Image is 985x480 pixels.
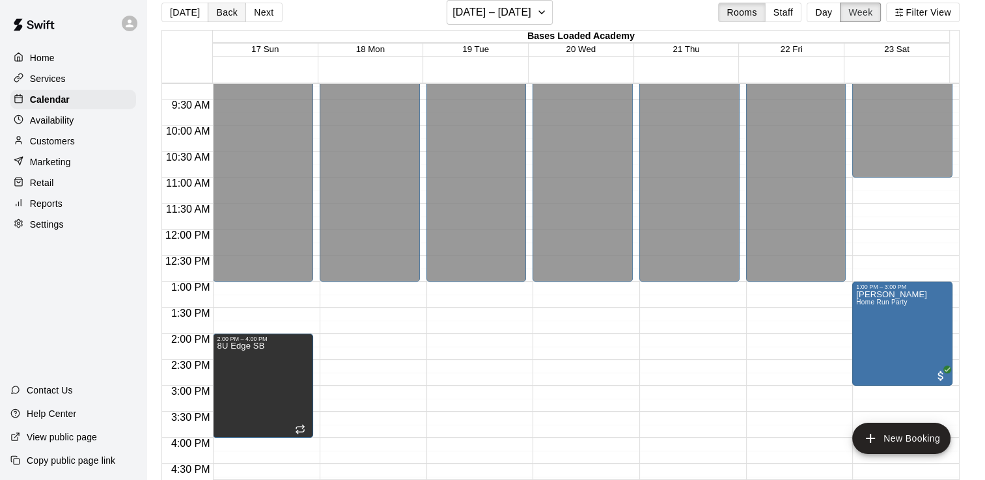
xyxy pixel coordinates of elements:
[168,360,214,371] span: 2:30 PM
[27,384,73,397] p: Contact Us
[765,3,802,22] button: Staff
[162,256,213,267] span: 12:30 PM
[10,173,136,193] a: Retail
[886,3,959,22] button: Filter View
[10,215,136,234] a: Settings
[30,51,55,64] p: Home
[163,204,214,215] span: 11:30 AM
[452,3,531,21] h6: [DATE] – [DATE]
[934,369,947,382] span: All customers have paid
[30,218,64,231] p: Settings
[781,44,803,54] button: 22 Fri
[213,334,313,438] div: 2:00 PM – 4:00 PM: 8U Edge SB
[251,44,279,54] button: 17 Sun
[163,178,214,189] span: 11:00 AM
[673,44,699,54] button: 21 Thu
[162,230,213,241] span: 12:00 PM
[168,438,214,449] span: 4:00 PM
[852,282,952,386] div: 1:00 PM – 3:00 PM: Cameron Williams
[168,464,214,475] span: 4:30 PM
[718,3,765,22] button: Rooms
[30,93,70,106] p: Calendar
[856,299,908,306] span: Home Run Party
[27,431,97,444] p: View public page
[168,308,214,319] span: 1:30 PM
[168,282,214,293] span: 1:00 PM
[10,111,136,130] a: Availability
[30,114,74,127] p: Availability
[168,386,214,397] span: 3:00 PM
[208,3,246,22] button: Back
[10,48,136,68] a: Home
[27,407,76,420] p: Help Center
[245,3,282,22] button: Next
[356,44,385,54] button: 18 Mon
[169,100,214,111] span: 9:30 AM
[217,336,309,342] div: 2:00 PM – 4:00 PM
[168,412,214,423] span: 3:30 PM
[163,152,214,163] span: 10:30 AM
[30,155,71,168] p: Marketing
[10,152,136,172] a: Marketing
[27,454,115,467] p: Copy public page link
[884,44,909,54] button: 23 Sat
[30,72,66,85] p: Services
[10,194,136,213] a: Reports
[840,3,881,22] button: Week
[852,423,950,454] button: add
[163,126,214,137] span: 10:00 AM
[462,44,489,54] button: 19 Tue
[161,3,208,22] button: [DATE]
[856,284,949,290] div: 1:00 PM – 3:00 PM
[30,135,75,148] p: Customers
[30,197,62,210] p: Reports
[168,334,214,345] span: 2:00 PM
[807,3,840,22] button: Day
[213,31,949,43] div: Bases Loaded Academy
[295,424,305,434] span: Recurring event
[566,44,596,54] button: 20 Wed
[10,131,136,151] a: Customers
[10,69,136,88] a: Services
[30,176,54,189] p: Retail
[10,90,136,109] a: Calendar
